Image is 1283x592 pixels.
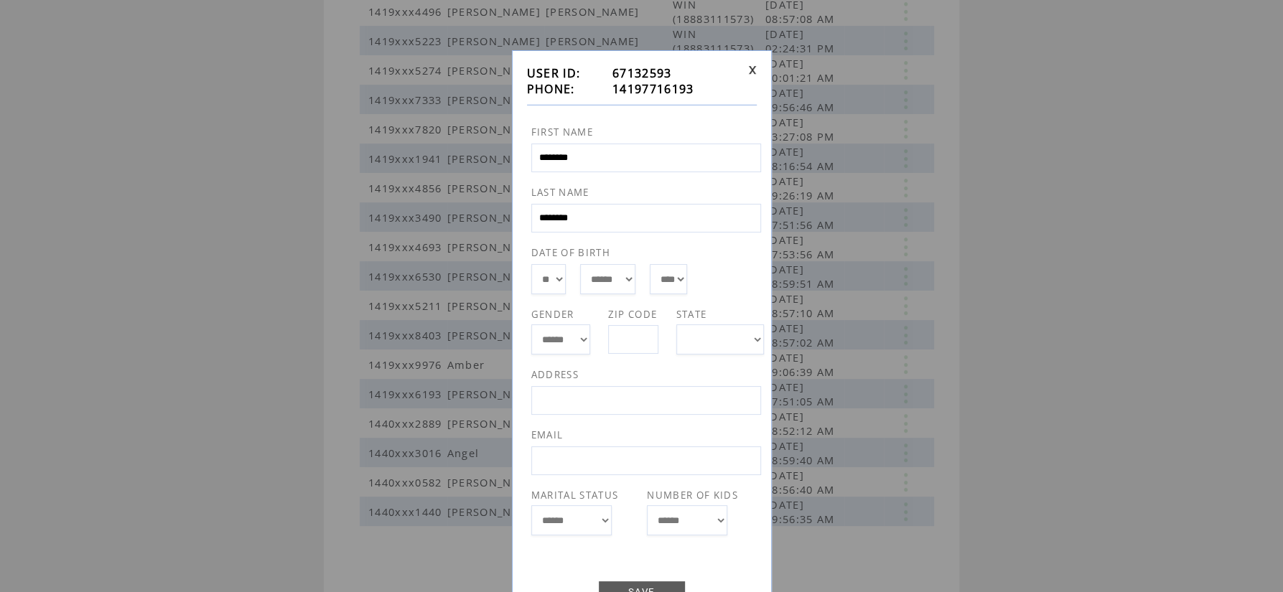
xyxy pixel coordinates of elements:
span: USER ID: [527,65,581,81]
span: LAST NAME [531,186,589,199]
span: ZIP CODE [608,308,658,321]
span: ADDRESS [531,368,579,381]
span: GENDER [531,308,574,321]
span: MARITAL STATUS [531,489,619,502]
span: 14197716193 [612,81,694,97]
span: STATE [676,308,707,321]
span: 67132593 [612,65,672,81]
span: DATE OF BIRTH [531,246,610,259]
span: NUMBER OF KIDS [647,489,738,502]
span: PHONE: [527,81,575,97]
span: FIRST NAME [531,126,593,138]
span: EMAIL [531,428,564,441]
